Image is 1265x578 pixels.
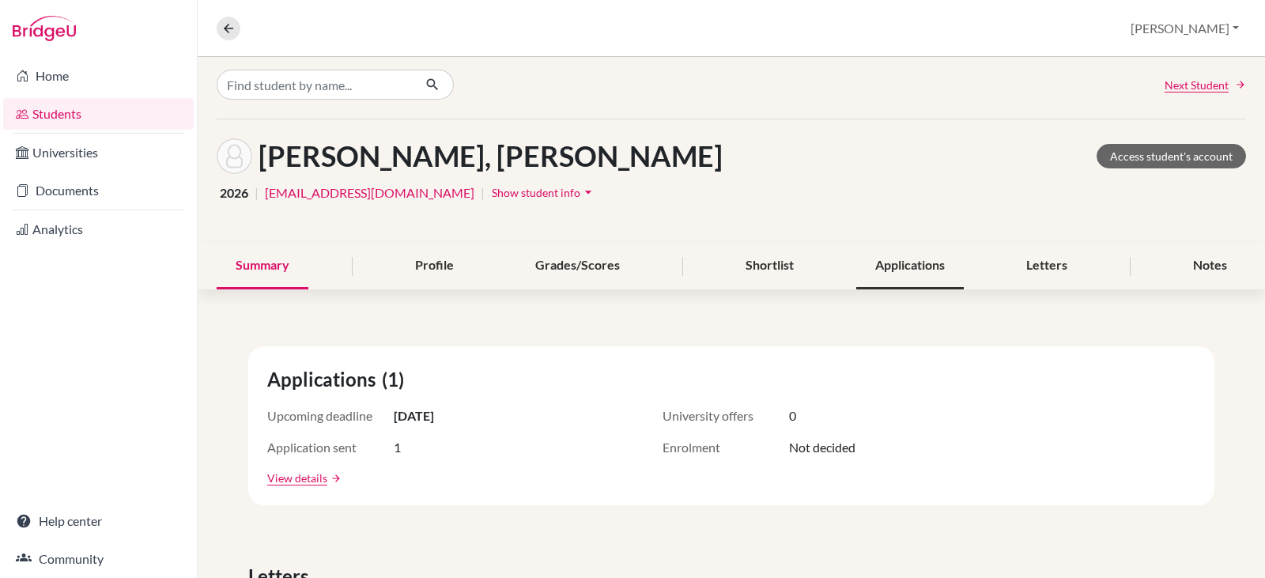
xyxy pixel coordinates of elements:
span: Application sent [267,438,394,457]
img: Bridge-U [13,16,76,41]
a: Students [3,98,194,130]
span: Next Student [1165,77,1229,93]
a: Analytics [3,213,194,245]
span: Applications [267,365,382,394]
button: [PERSON_NAME] [1123,13,1246,43]
img: Molina Castro Amilcar's avatar [217,138,252,174]
a: [EMAIL_ADDRESS][DOMAIN_NAME] [265,183,474,202]
a: Access student's account [1097,144,1246,168]
span: Not decided [789,438,855,457]
span: 0 [789,406,796,425]
div: Applications [856,243,964,289]
div: Summary [217,243,308,289]
span: (1) [382,365,410,394]
span: 2026 [220,183,248,202]
div: Grades/Scores [516,243,639,289]
div: Shortlist [727,243,813,289]
a: Next Student [1165,77,1246,93]
a: Documents [3,175,194,206]
span: Upcoming deadline [267,406,394,425]
span: | [255,183,259,202]
a: Community [3,543,194,575]
span: Show student info [492,186,580,199]
span: 1 [394,438,401,457]
a: Help center [3,505,194,537]
div: Profile [396,243,473,289]
span: [DATE] [394,406,434,425]
span: Enrolment [663,438,789,457]
input: Find student by name... [217,70,413,100]
a: Universities [3,137,194,168]
span: University offers [663,406,789,425]
div: Letters [1007,243,1086,289]
a: Home [3,60,194,92]
h1: [PERSON_NAME], [PERSON_NAME] [259,139,723,173]
button: Show student infoarrow_drop_down [491,180,597,205]
a: View details [267,470,327,486]
a: arrow_forward [327,473,342,484]
i: arrow_drop_down [580,184,596,200]
span: | [481,183,485,202]
div: Notes [1174,243,1246,289]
